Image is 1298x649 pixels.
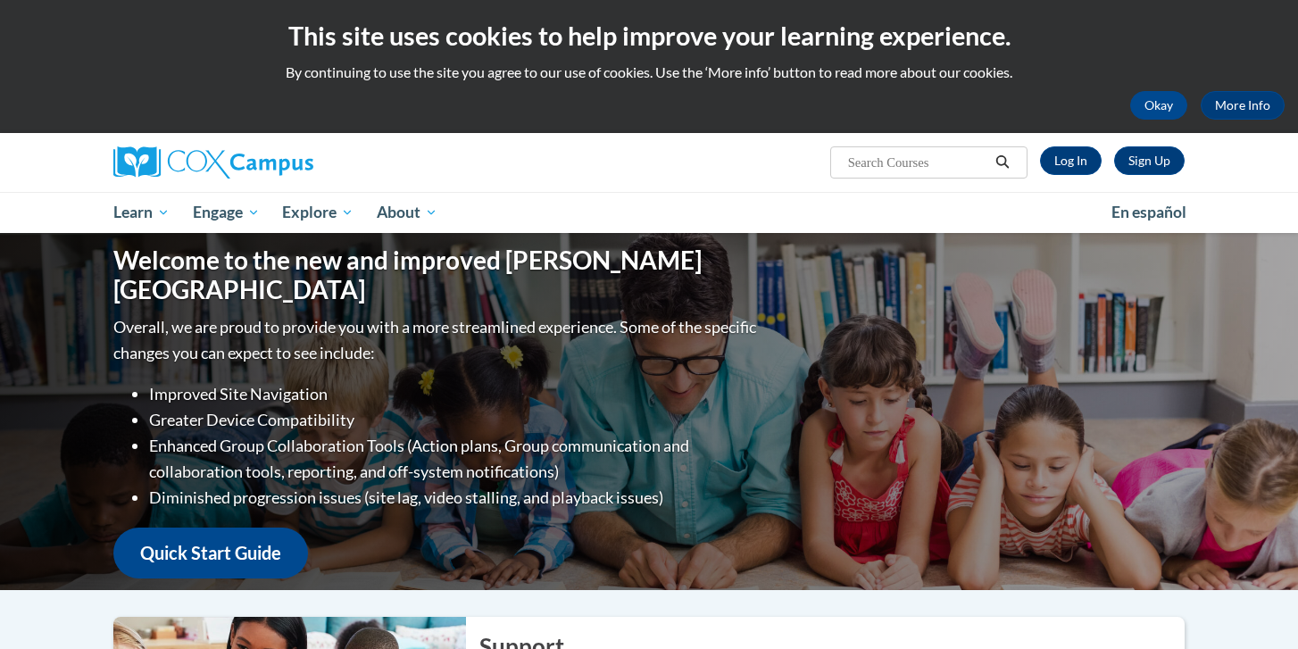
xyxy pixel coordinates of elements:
[377,202,437,223] span: About
[13,18,1285,54] h2: This site uses cookies to help improve your learning experience.
[989,152,1016,173] button: Search
[1130,91,1187,120] button: Okay
[1040,146,1102,175] a: Log In
[365,192,449,233] a: About
[1114,146,1185,175] a: Register
[113,528,308,578] a: Quick Start Guide
[846,152,989,173] input: Search Courses
[181,192,271,233] a: Engage
[113,146,453,179] a: Cox Campus
[113,202,170,223] span: Learn
[149,433,761,485] li: Enhanced Group Collaboration Tools (Action plans, Group communication and collaboration tools, re...
[1111,203,1186,221] span: En español
[193,202,260,223] span: Engage
[270,192,365,233] a: Explore
[113,314,761,366] p: Overall, we are proud to provide you with a more streamlined experience. Some of the specific cha...
[149,381,761,407] li: Improved Site Navigation
[1100,194,1198,231] a: En español
[149,485,761,511] li: Diminished progression issues (site lag, video stalling, and playback issues)
[113,245,761,305] h1: Welcome to the new and improved [PERSON_NAME][GEOGRAPHIC_DATA]
[282,202,354,223] span: Explore
[13,62,1285,82] p: By continuing to use the site you agree to our use of cookies. Use the ‘More info’ button to read...
[149,407,761,433] li: Greater Device Compatibility
[102,192,181,233] a: Learn
[87,192,1211,233] div: Main menu
[1201,91,1285,120] a: More Info
[113,146,313,179] img: Cox Campus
